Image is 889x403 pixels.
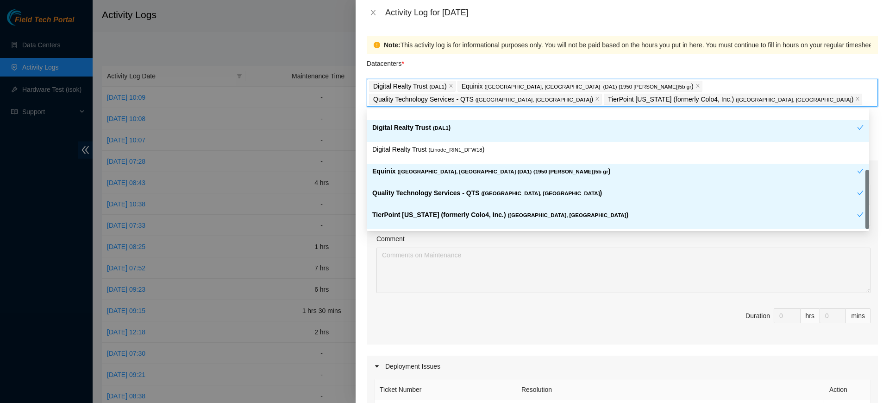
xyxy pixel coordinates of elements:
p: Digital Realty Trust ) [373,81,447,92]
span: check [857,168,864,174]
p: Quality Technology Services - QTS ) [373,94,593,105]
button: Close [367,8,380,17]
div: Duration [745,311,770,321]
th: Ticket Number [375,379,516,400]
span: ( [GEOGRAPHIC_DATA], [GEOGRAPHIC_DATA] (DA1) {1950 [PERSON_NAME]}5b gr [484,84,691,90]
label: Comment [376,234,405,244]
span: close [595,96,600,102]
span: check [857,211,864,218]
th: Action [824,379,870,400]
span: ( [GEOGRAPHIC_DATA], [GEOGRAPHIC_DATA] (DA1) {1950 [PERSON_NAME]}5b gr [397,169,608,174]
span: ( DAL1 [429,84,444,90]
span: check [857,124,864,131]
p: TierPoint [US_STATE] (formerly Colo4, Inc.) ) [372,210,857,220]
span: ( [GEOGRAPHIC_DATA], [GEOGRAPHIC_DATA] [736,97,851,102]
div: Deployment Issues [367,356,878,377]
span: ( [GEOGRAPHIC_DATA], [GEOGRAPHIC_DATA] [481,191,600,196]
textarea: Comment [376,248,870,293]
span: ( [GEOGRAPHIC_DATA], [GEOGRAPHIC_DATA] [507,212,626,218]
p: TierPoint [US_STATE] (formerly Colo4, Inc.) ) [608,94,853,105]
p: Equinix ) [372,166,857,177]
span: ( [GEOGRAPHIC_DATA], [GEOGRAPHIC_DATA] [476,97,591,102]
span: ( Linode_RIN1_DFW18 [428,147,482,153]
p: Datacenters [367,54,404,69]
span: close [855,96,860,102]
p: Equinix ) [462,81,694,92]
span: check [857,190,864,196]
div: hrs [801,308,820,323]
strong: Note: [384,40,401,50]
span: close [449,83,453,89]
th: Resolution [516,379,824,400]
div: Activity Log for [DATE] [385,7,878,18]
span: close [369,9,377,16]
p: Digital Realty Trust ) [372,122,857,133]
p: Quality Technology Services - QTS ) [372,188,857,198]
span: caret-right [374,364,380,369]
span: close [695,83,700,89]
p: Digital Realty Trust ) [372,144,864,155]
span: ( DAL1 [433,125,449,131]
div: mins [846,308,870,323]
span: exclamation-circle [374,42,380,48]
